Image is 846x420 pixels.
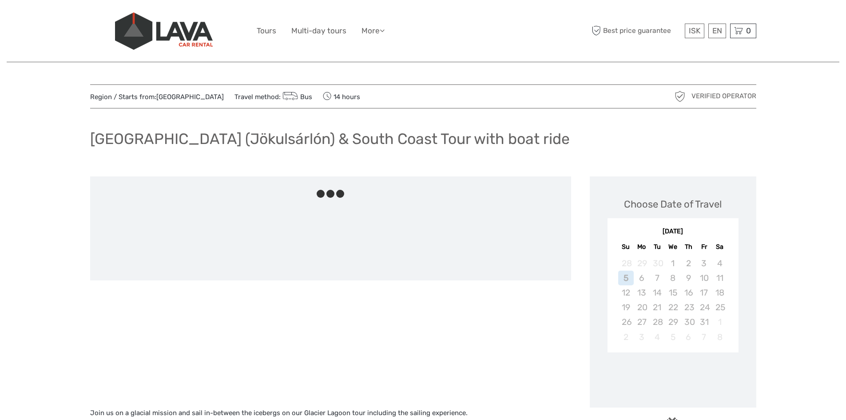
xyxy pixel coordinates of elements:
div: Not available Friday, October 10th, 2025 [696,271,712,285]
div: Not available Tuesday, September 30th, 2025 [649,256,665,271]
div: Not available Thursday, October 23rd, 2025 [681,300,696,315]
div: Not available Monday, October 13th, 2025 [634,285,649,300]
div: Not available Thursday, October 30th, 2025 [681,315,696,329]
div: Not available Saturday, October 25th, 2025 [712,300,727,315]
span: Verified Operator [691,92,756,101]
div: Loading... [670,376,676,381]
div: Not available Tuesday, October 21st, 2025 [649,300,665,315]
a: Bus [281,93,313,101]
div: Not available Saturday, October 4th, 2025 [712,256,727,271]
div: Not available Friday, October 17th, 2025 [696,285,712,300]
div: Not available Sunday, October 26th, 2025 [618,315,634,329]
div: Not available Tuesday, October 14th, 2025 [649,285,665,300]
span: Best price guarantee [590,24,683,38]
a: More [361,24,385,37]
img: verified_operator_grey_128.png [673,89,687,104]
div: Th [681,241,696,253]
div: Not available Tuesday, November 4th, 2025 [649,330,665,344]
div: Not available Monday, October 20th, 2025 [634,300,649,315]
span: Region / Starts from: [90,92,224,102]
div: [DATE] [608,227,739,236]
div: Tu [649,241,665,253]
div: Not available Monday, October 6th, 2025 [634,271,649,285]
div: Not available Sunday, September 28th, 2025 [618,256,634,271]
div: Not available Wednesday, November 5th, 2025 [665,330,680,344]
span: ISK [689,26,700,35]
div: Sa [712,241,727,253]
div: Not available Friday, October 31st, 2025 [696,315,712,329]
div: Not available Tuesday, October 28th, 2025 [649,315,665,329]
h1: [GEOGRAPHIC_DATA] (Jökulsárlón) & South Coast Tour with boat ride [90,130,570,148]
div: EN [708,24,726,38]
div: Fr [696,241,712,253]
a: [GEOGRAPHIC_DATA] [156,93,224,101]
div: Not available Saturday, October 18th, 2025 [712,285,727,300]
p: Join us on a glacial mission and sail in-between the icebergs on our Glacier Lagoon tour includin... [90,408,571,419]
div: Not available Wednesday, October 29th, 2025 [665,315,680,329]
div: Not available Friday, November 7th, 2025 [696,330,712,344]
div: Not available Sunday, October 19th, 2025 [618,300,634,315]
div: Su [618,241,634,253]
a: Tours [257,24,276,37]
a: Multi-day tours [291,24,346,37]
span: 0 [745,26,752,35]
div: Not available Monday, September 29th, 2025 [634,256,649,271]
div: Not available Friday, October 3rd, 2025 [696,256,712,271]
img: 523-13fdf7b0-e410-4b32-8dc9-7907fc8d33f7_logo_big.jpg [115,12,213,50]
div: Not available Sunday, November 2nd, 2025 [618,330,634,344]
div: Not available Thursday, October 9th, 2025 [681,271,696,285]
div: Not available Wednesday, October 8th, 2025 [665,271,680,285]
div: Not available Sunday, October 12th, 2025 [618,285,634,300]
span: Travel method: [234,90,313,103]
div: Not available Wednesday, October 22nd, 2025 [665,300,680,315]
div: Not available Saturday, November 8th, 2025 [712,330,727,344]
div: Choose Date of Travel [624,197,722,211]
div: Not available Saturday, November 1st, 2025 [712,315,727,329]
div: month 2025-10 [610,256,735,344]
div: Not available Sunday, October 5th, 2025 [618,271,634,285]
div: Not available Thursday, October 16th, 2025 [681,285,696,300]
div: Not available Monday, October 27th, 2025 [634,315,649,329]
div: Not available Thursday, November 6th, 2025 [681,330,696,344]
div: Not available Thursday, October 2nd, 2025 [681,256,696,271]
div: Not available Saturday, October 11th, 2025 [712,271,727,285]
div: Not available Tuesday, October 7th, 2025 [649,271,665,285]
span: 14 hours [323,90,360,103]
div: Not available Monday, November 3rd, 2025 [634,330,649,344]
div: Not available Wednesday, October 1st, 2025 [665,256,680,271]
div: Not available Wednesday, October 15th, 2025 [665,285,680,300]
div: We [665,241,680,253]
div: Not available Friday, October 24th, 2025 [696,300,712,315]
div: Mo [634,241,649,253]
